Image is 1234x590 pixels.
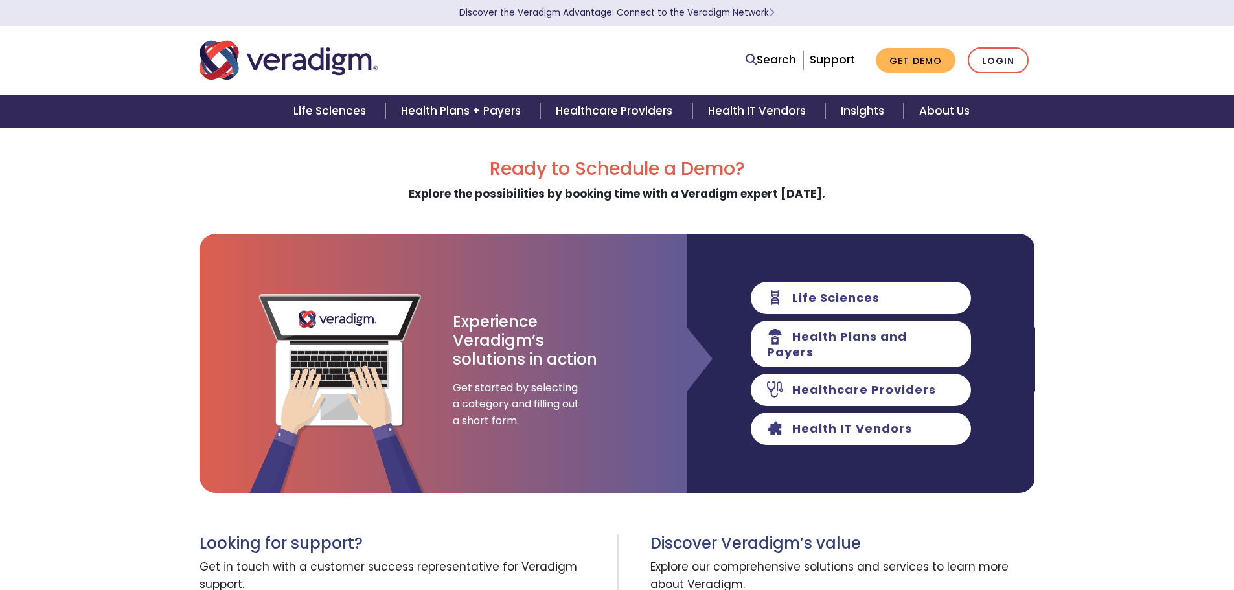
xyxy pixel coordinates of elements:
[453,313,599,369] h3: Experience Veradigm’s solutions in action
[769,6,775,19] span: Learn More
[540,95,692,128] a: Healthcare Providers
[200,534,608,553] h3: Looking for support?
[746,51,796,69] a: Search
[810,52,855,67] a: Support
[385,95,540,128] a: Health Plans + Payers
[453,380,582,429] span: Get started by selecting a category and filling out a short form.
[459,6,775,19] a: Discover the Veradigm Advantage: Connect to the Veradigm NetworkLearn More
[200,158,1035,180] h2: Ready to Schedule a Demo?
[825,95,904,128] a: Insights
[904,95,985,128] a: About Us
[876,48,955,73] a: Get Demo
[692,95,825,128] a: Health IT Vendors
[650,534,1035,553] h3: Discover Veradigm’s value
[200,39,378,82] img: Veradigm logo
[409,186,825,201] strong: Explore the possibilities by booking time with a Veradigm expert [DATE].
[278,95,385,128] a: Life Sciences
[968,47,1029,74] a: Login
